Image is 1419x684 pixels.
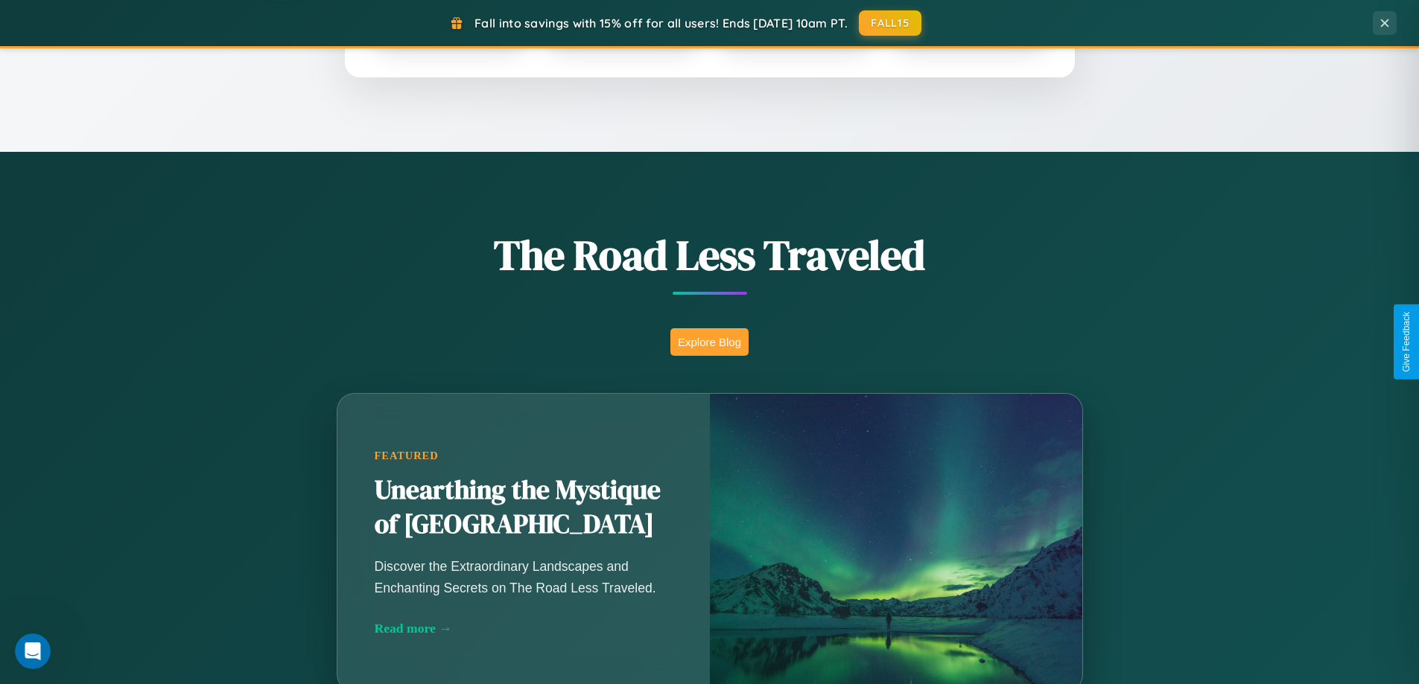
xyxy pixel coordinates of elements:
button: Explore Blog [670,328,749,356]
div: Give Feedback [1401,312,1412,372]
div: Read more → [375,621,673,636]
h2: Unearthing the Mystique of [GEOGRAPHIC_DATA] [375,473,673,542]
div: Featured [375,450,673,462]
button: FALL15 [859,10,921,36]
p: Discover the Extraordinary Landscapes and Enchanting Secrets on The Road Less Traveled. [375,556,673,598]
iframe: Intercom live chat [15,633,51,669]
h1: The Road Less Traveled [263,226,1157,284]
span: Fall into savings with 15% off for all users! Ends [DATE] 10am PT. [474,16,848,31]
